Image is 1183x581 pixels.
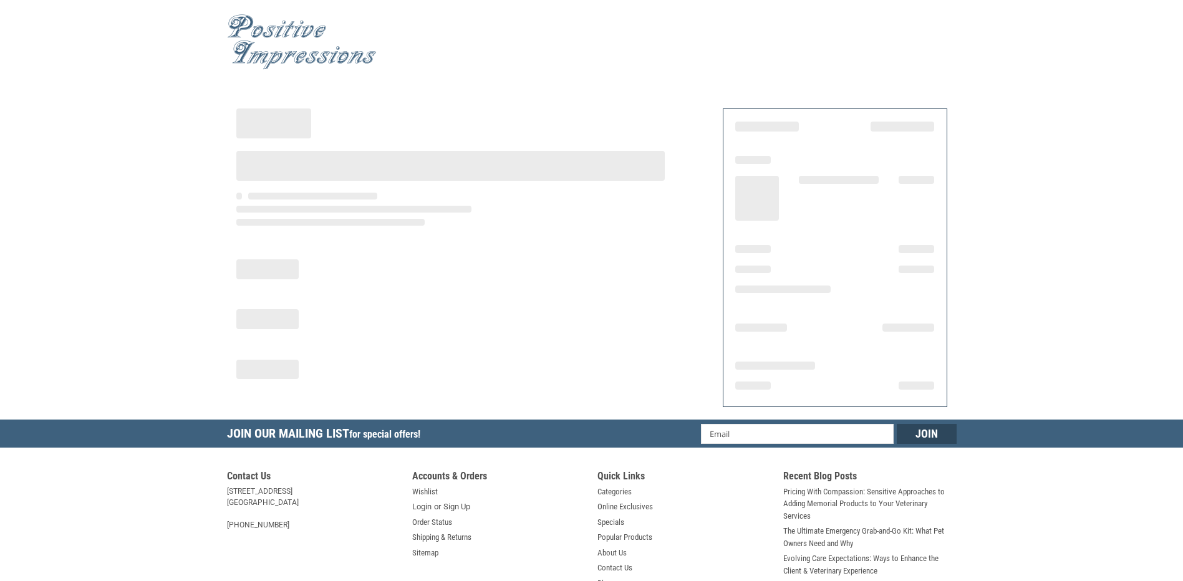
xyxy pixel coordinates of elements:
a: The Ultimate Emergency Grab-and-Go Kit: What Pet Owners Need and Why [783,525,957,549]
h5: Contact Us [227,470,400,486]
a: About Us [597,547,627,559]
h5: Quick Links [597,470,771,486]
h5: Accounts & Orders [412,470,586,486]
a: Order Status [412,516,452,529]
a: Popular Products [597,531,652,544]
a: Login [412,501,432,513]
a: Categories [597,486,632,498]
img: Positive Impressions [227,14,377,70]
span: or [427,501,448,513]
address: [STREET_ADDRESS] [GEOGRAPHIC_DATA] [PHONE_NUMBER] [227,486,400,531]
a: Contact Us [597,562,632,574]
span: for special offers! [349,428,420,440]
input: Email [701,424,894,444]
a: Specials [597,516,624,529]
a: Sitemap [412,547,438,559]
a: Sign Up [443,501,470,513]
input: Join [897,424,957,444]
a: Shipping & Returns [412,531,471,544]
h5: Join Our Mailing List [227,420,427,451]
a: Evolving Care Expectations: Ways to Enhance the Client & Veterinary Experience [783,552,957,577]
a: Pricing With Compassion: Sensitive Approaches to Adding Memorial Products to Your Veterinary Serv... [783,486,957,522]
a: Wishlist [412,486,438,498]
a: Online Exclusives [597,501,653,513]
h5: Recent Blog Posts [783,470,957,486]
